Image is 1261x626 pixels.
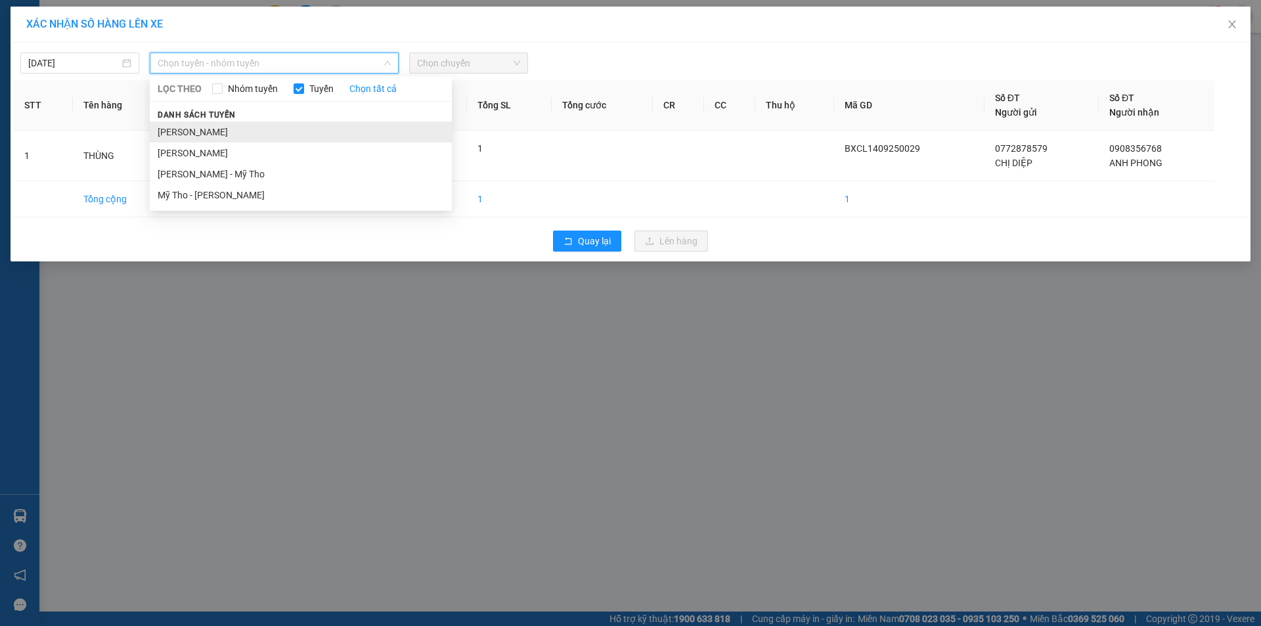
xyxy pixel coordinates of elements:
[28,56,120,70] input: 14/09/2025
[158,81,202,96] span: LỌC THEO
[125,56,259,75] div: 0908356768
[477,143,483,154] span: 1
[150,185,452,206] li: Mỹ Tho - [PERSON_NAME]
[995,143,1048,154] span: 0772878579
[11,43,116,58] div: CHỊ DIỆP
[73,131,173,181] td: THÙNG
[1109,158,1162,168] span: ANH PHONG
[995,158,1032,168] span: CHỊ DIỆP
[14,131,73,181] td: 1
[11,84,30,98] span: DĐ:
[467,80,552,131] th: Tổng SL
[1109,93,1134,103] span: Số ĐT
[653,80,704,131] th: CR
[1109,143,1162,154] span: 0908356768
[834,80,984,131] th: Mã GD
[704,80,755,131] th: CC
[150,109,244,121] span: Danh sách tuyến
[417,53,520,73] span: Chọn chuyến
[564,236,573,247] span: rollback
[578,234,611,248] span: Quay lại
[11,58,116,77] div: 0772878579
[26,18,163,30] span: XÁC NHẬN SỐ HÀNG LÊN XE
[845,143,920,154] span: BXCL1409250029
[995,93,1020,103] span: Số ĐT
[223,81,283,96] span: Nhóm tuyến
[304,81,339,96] span: Tuyến
[150,122,452,143] li: [PERSON_NAME]
[553,231,621,252] button: rollbackQuay lại
[1109,107,1159,118] span: Người nhận
[349,81,397,96] a: Chọn tất cả
[125,11,157,25] span: Nhận:
[14,80,73,131] th: STT
[150,143,452,164] li: [PERSON_NAME]
[125,41,259,56] div: ANH PHONG
[634,231,708,252] button: uploadLên hàng
[552,80,653,131] th: Tổng cước
[467,181,552,217] td: 1
[11,12,32,26] span: Gửi:
[755,80,834,131] th: Thu hộ
[1214,7,1250,43] button: Close
[73,181,173,217] td: Tổng cộng
[11,77,99,123] span: PT ÔNG BẦU
[158,53,391,73] span: Chọn tuyến - nhóm tuyến
[384,59,391,67] span: down
[73,80,173,131] th: Tên hàng
[11,11,116,43] div: BX [PERSON_NAME]
[834,181,984,217] td: 1
[150,164,452,185] li: [PERSON_NAME] - Mỹ Tho
[125,11,259,41] div: [GEOGRAPHIC_DATA]
[1227,19,1237,30] span: close
[995,107,1037,118] span: Người gửi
